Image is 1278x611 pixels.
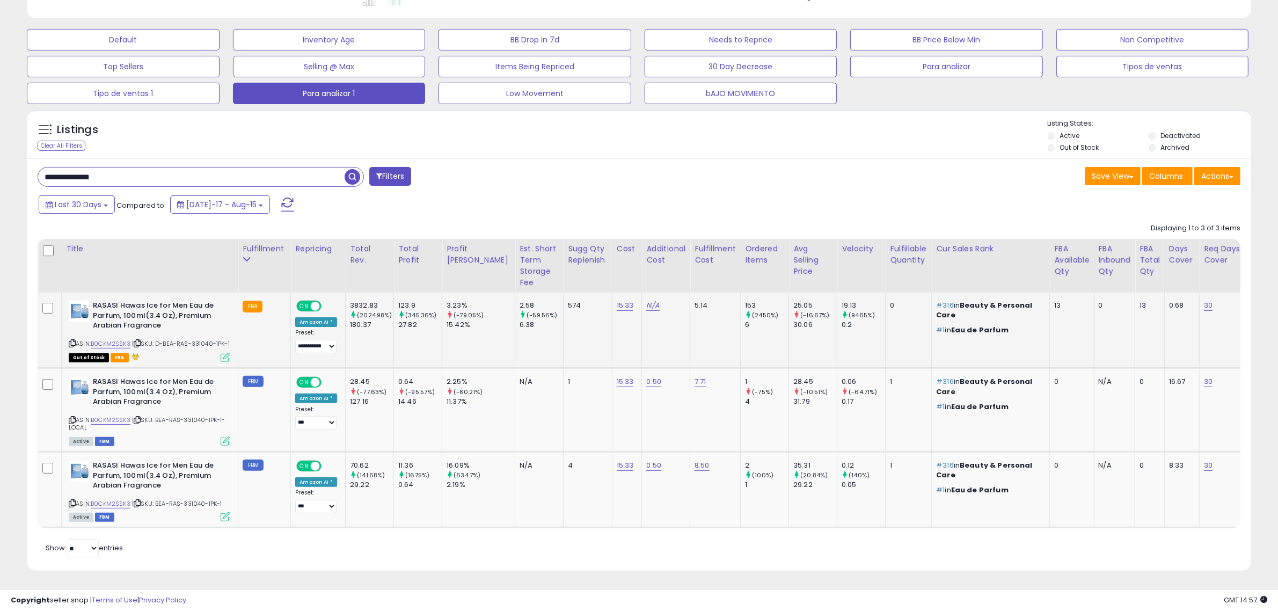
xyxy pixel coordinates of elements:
[170,195,270,214] button: [DATE]-17 - Aug-15
[936,376,954,387] span: #316
[46,543,123,553] span: Show: entries
[405,311,436,319] small: (345.36%)
[745,301,788,310] div: 153
[27,56,220,77] button: Top Sellers
[936,402,945,412] span: #1
[69,461,230,520] div: ASIN:
[447,301,515,310] div: 3.23%
[1161,143,1190,152] label: Archived
[1056,56,1249,77] button: Tipos de ventas
[447,461,515,470] div: 16.09%
[752,388,773,396] small: (-75%)
[695,243,736,266] div: Fulfillment Cost
[1099,243,1131,277] div: FBA inbound Qty
[69,461,90,482] img: 41CSgzpPNVL._SL40_.jpg
[951,325,1009,335] span: Eau de Parfum
[243,460,264,471] small: FBM
[936,300,1032,320] span: Beauty & Personal Care
[936,376,1032,396] span: Beauty & Personal Care
[1099,461,1127,470] div: N/A
[69,377,90,398] img: 41CSgzpPNVL._SL40_.jpg
[890,243,927,266] div: Fulfillable Quantity
[936,325,945,335] span: #1
[233,56,426,77] button: Selling @ Max
[447,480,515,490] div: 2.19%
[439,56,631,77] button: Items Being Repriced
[398,461,442,470] div: 11.36
[1099,377,1127,387] div: N/A
[1149,171,1183,181] span: Columns
[1204,460,1213,471] a: 30
[842,377,885,387] div: 0.06
[295,329,337,353] div: Preset:
[11,595,186,606] div: seller snap | |
[842,320,885,330] div: 0.2
[233,83,426,104] button: Para analizar 1
[69,301,90,322] img: 41CSgzpPNVL._SL40_.jpg
[745,397,788,406] div: 4
[850,29,1043,50] button: BB Price Below Min
[447,243,510,266] div: Profit [PERSON_NAME]
[645,56,837,77] button: 30 Day Decrease
[69,301,230,361] div: ASIN:
[1054,377,1085,387] div: 0
[1204,376,1213,387] a: 30
[842,397,885,406] div: 0.17
[936,325,1041,335] p: in
[295,406,337,430] div: Preset:
[793,461,837,470] div: 35.31
[850,56,1043,77] button: Para analizar
[39,195,115,214] button: Last 30 Days
[91,499,130,508] a: B0CKM2SSK3
[645,83,837,104] button: bAJO MOVIMIENTO
[1140,243,1160,277] div: FBA Total Qty
[568,301,604,310] div: 574
[890,461,923,470] div: 1
[447,397,515,406] div: 11.37%
[1085,167,1141,185] button: Save View
[1054,243,1089,277] div: FBA Available Qty
[1169,461,1191,470] div: 8.33
[800,388,828,396] small: (-10.51%)
[1060,131,1079,140] label: Active
[350,397,393,406] div: 127.16
[350,320,393,330] div: 180.37
[27,29,220,50] button: Default
[936,377,1041,396] p: in
[793,480,837,490] div: 29.22
[951,485,1009,495] span: Eau de Parfum
[38,141,85,151] div: Clear All Filters
[320,378,337,387] span: OFF
[842,301,885,310] div: 19.13
[350,243,389,266] div: Total Rev.
[1054,301,1085,310] div: 13
[800,311,829,319] small: (-16.67%)
[936,485,1041,495] p: in
[936,460,1032,480] span: Beauty & Personal Care
[233,29,426,50] button: Inventory Age
[398,397,442,406] div: 14.46
[69,377,230,445] div: ASIN:
[1169,377,1191,387] div: 16.67
[357,471,385,479] small: (141.68%)
[320,462,337,471] span: OFF
[186,199,257,210] span: [DATE]-17 - Aug-15
[849,311,875,319] small: (9465%)
[357,388,386,396] small: (-77.63%)
[1056,29,1249,50] button: Non Competitive
[1140,461,1156,470] div: 0
[398,301,442,310] div: 123.9
[527,311,557,319] small: (-59.56%)
[129,353,140,360] i: hazardous material
[243,301,262,312] small: FBA
[646,460,661,471] a: 0.50
[350,377,393,387] div: 28.45
[1099,301,1127,310] div: 0
[405,388,435,396] small: (-95.57%)
[116,200,166,210] span: Compared to:
[745,243,784,266] div: Ordered Items
[936,300,954,310] span: #316
[745,320,788,330] div: 6
[320,302,337,311] span: OFF
[447,320,515,330] div: 15.42%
